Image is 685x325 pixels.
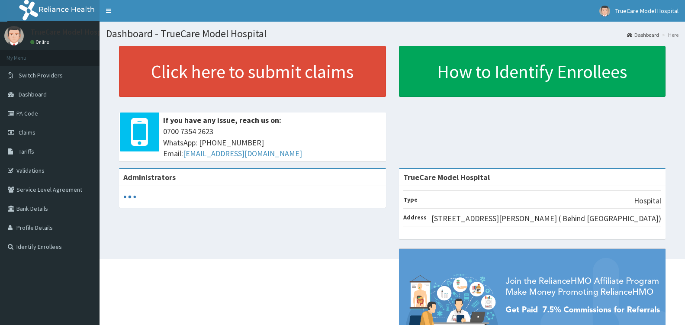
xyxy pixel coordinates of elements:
span: Switch Providers [19,71,63,79]
a: How to Identify Enrollees [399,46,666,97]
a: [EMAIL_ADDRESS][DOMAIN_NAME] [183,148,302,158]
h1: Dashboard - TrueCare Model Hospital [106,28,679,39]
li: Here [660,31,679,39]
b: Type [403,196,418,203]
strong: TrueCare Model Hospital [403,172,490,182]
p: Hospital [634,195,661,206]
a: Click here to submit claims [119,46,386,97]
span: 0700 7354 2623 WhatsApp: [PHONE_NUMBER] Email: [163,126,382,159]
span: Dashboard [19,90,47,98]
img: User Image [599,6,610,16]
span: Tariffs [19,148,34,155]
b: Administrators [123,172,176,182]
span: TrueCare Model Hospital [615,7,679,15]
a: Online [30,39,51,45]
b: If you have any issue, reach us on: [163,115,281,125]
svg: audio-loading [123,190,136,203]
p: [STREET_ADDRESS][PERSON_NAME] ( Behind [GEOGRAPHIC_DATA]) [431,213,661,224]
img: User Image [4,26,24,45]
b: Address [403,213,427,221]
span: Claims [19,129,35,136]
p: TrueCare Model Hospital [30,28,113,36]
a: Dashboard [627,31,659,39]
